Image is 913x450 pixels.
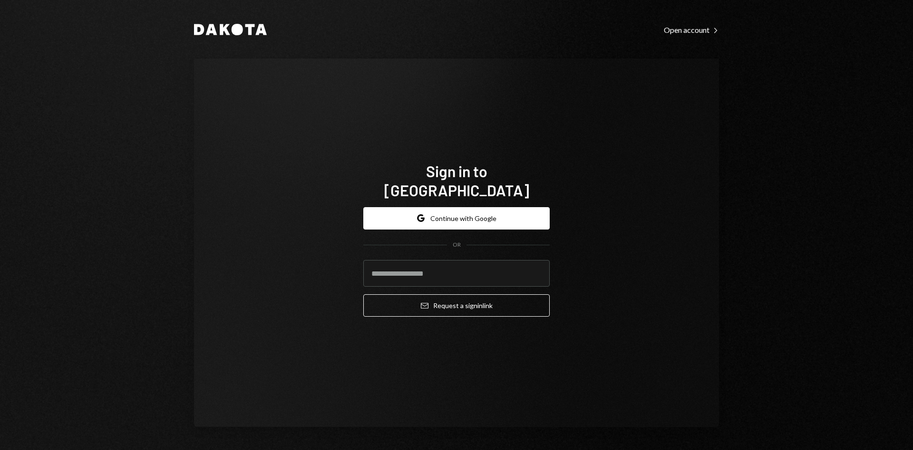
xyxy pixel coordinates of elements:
div: Open account [664,25,719,35]
button: Request a signinlink [363,294,550,317]
a: Open account [664,24,719,35]
button: Continue with Google [363,207,550,230]
h1: Sign in to [GEOGRAPHIC_DATA] [363,161,550,200]
div: OR [453,241,461,249]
